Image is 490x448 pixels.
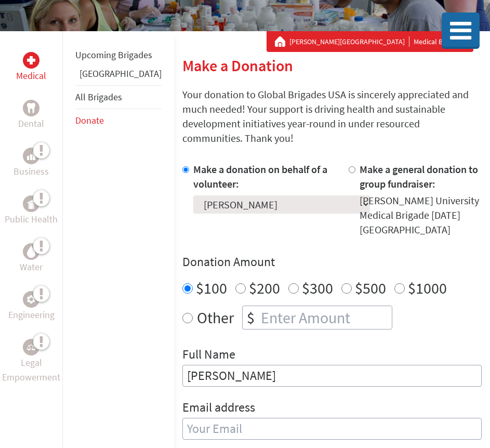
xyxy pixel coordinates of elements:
[259,306,392,329] input: Enter Amount
[27,152,35,160] img: Business
[2,339,60,385] a: Legal EmpowermentLegal Empowerment
[182,254,482,270] h4: Donation Amount
[360,163,478,190] label: Make a general donation to group fundraiser:
[27,245,35,257] img: Water
[27,199,35,209] img: Public Health
[5,212,58,227] p: Public Health
[75,114,104,126] a: Donate
[23,100,39,116] div: Dental
[289,36,409,47] a: [PERSON_NAME][GEOGRAPHIC_DATA]
[302,278,333,298] label: $300
[16,52,46,83] a: MedicalMedical
[182,418,482,440] input: Your Email
[75,91,122,103] a: All Brigades
[27,103,35,113] img: Dental
[408,278,447,298] label: $1000
[20,260,43,274] p: Water
[193,163,327,190] label: Make a donation on behalf of a volunteer:
[275,36,465,47] div: Medical Brigades
[27,295,35,304] img: Engineering
[182,365,482,387] input: Enter Full Name
[197,306,234,330] label: Other
[8,291,55,322] a: EngineeringEngineering
[75,49,152,61] a: Upcoming Brigades
[27,344,35,350] img: Legal Empowerment
[23,52,39,69] div: Medical
[196,278,227,298] label: $100
[8,308,55,322] p: Engineering
[182,87,482,146] p: Your donation to Global Brigades USA is sincerely appreciated and much needed! Your support is dr...
[182,56,482,75] h2: Make a Donation
[182,346,235,365] label: Full Name
[14,148,49,179] a: BusinessBusiness
[18,116,44,131] p: Dental
[23,195,39,212] div: Public Health
[80,68,162,80] a: [GEOGRAPHIC_DATA]
[2,355,60,385] p: Legal Empowerment
[355,278,386,298] label: $500
[182,399,255,418] label: Email address
[75,109,162,132] li: Donate
[23,339,39,355] div: Legal Empowerment
[5,195,58,227] a: Public HealthPublic Health
[23,291,39,308] div: Engineering
[243,306,259,329] div: $
[27,56,35,64] img: Medical
[75,85,162,109] li: All Brigades
[20,243,43,274] a: WaterWater
[16,69,46,83] p: Medical
[23,148,39,164] div: Business
[23,243,39,260] div: Water
[14,164,49,179] p: Business
[18,100,44,131] a: DentalDental
[75,67,162,85] li: Panama
[249,278,280,298] label: $200
[75,44,162,67] li: Upcoming Brigades
[360,193,482,237] div: [PERSON_NAME] University Medical Brigade [DATE] [GEOGRAPHIC_DATA]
